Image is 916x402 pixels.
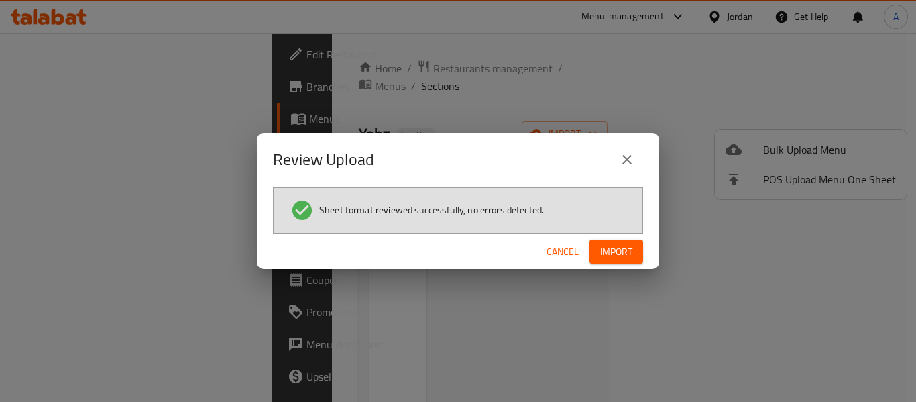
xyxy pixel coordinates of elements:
[547,244,579,260] span: Cancel
[319,203,544,217] span: Sheet format reviewed successfully, no errors detected.
[589,240,643,264] button: Import
[600,244,632,260] span: Import
[273,149,374,170] h2: Review Upload
[541,240,584,264] button: Cancel
[611,144,643,176] button: close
